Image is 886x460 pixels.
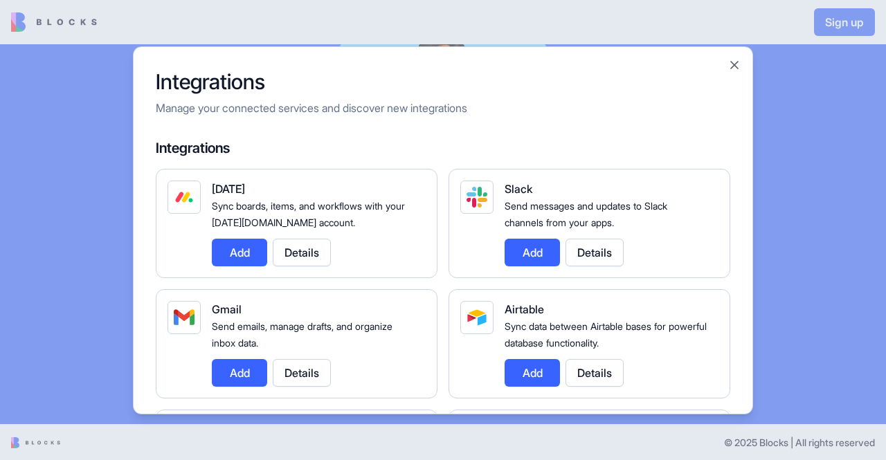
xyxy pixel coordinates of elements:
span: Send messages and updates to Slack channels from your apps. [505,200,667,228]
span: Sync data between Airtable bases for powerful database functionality. [505,320,707,349]
h2: Integrations [156,69,730,94]
button: Add [505,359,560,387]
span: [DATE] [212,182,245,196]
button: Details [566,359,624,387]
span: Airtable [505,302,544,316]
span: Send emails, manage drafts, and organize inbox data. [212,320,392,349]
span: Gmail [212,302,242,316]
button: Close [727,58,741,72]
p: Manage your connected services and discover new integrations [156,100,730,116]
button: Add [212,239,267,266]
h4: Integrations [156,138,730,158]
button: Details [566,239,624,266]
span: Sync boards, items, and workflows with your [DATE][DOMAIN_NAME] account. [212,200,405,228]
button: Add [212,359,267,387]
button: Details [273,359,331,387]
button: Add [505,239,560,266]
button: Details [273,239,331,266]
span: Slack [505,182,532,196]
